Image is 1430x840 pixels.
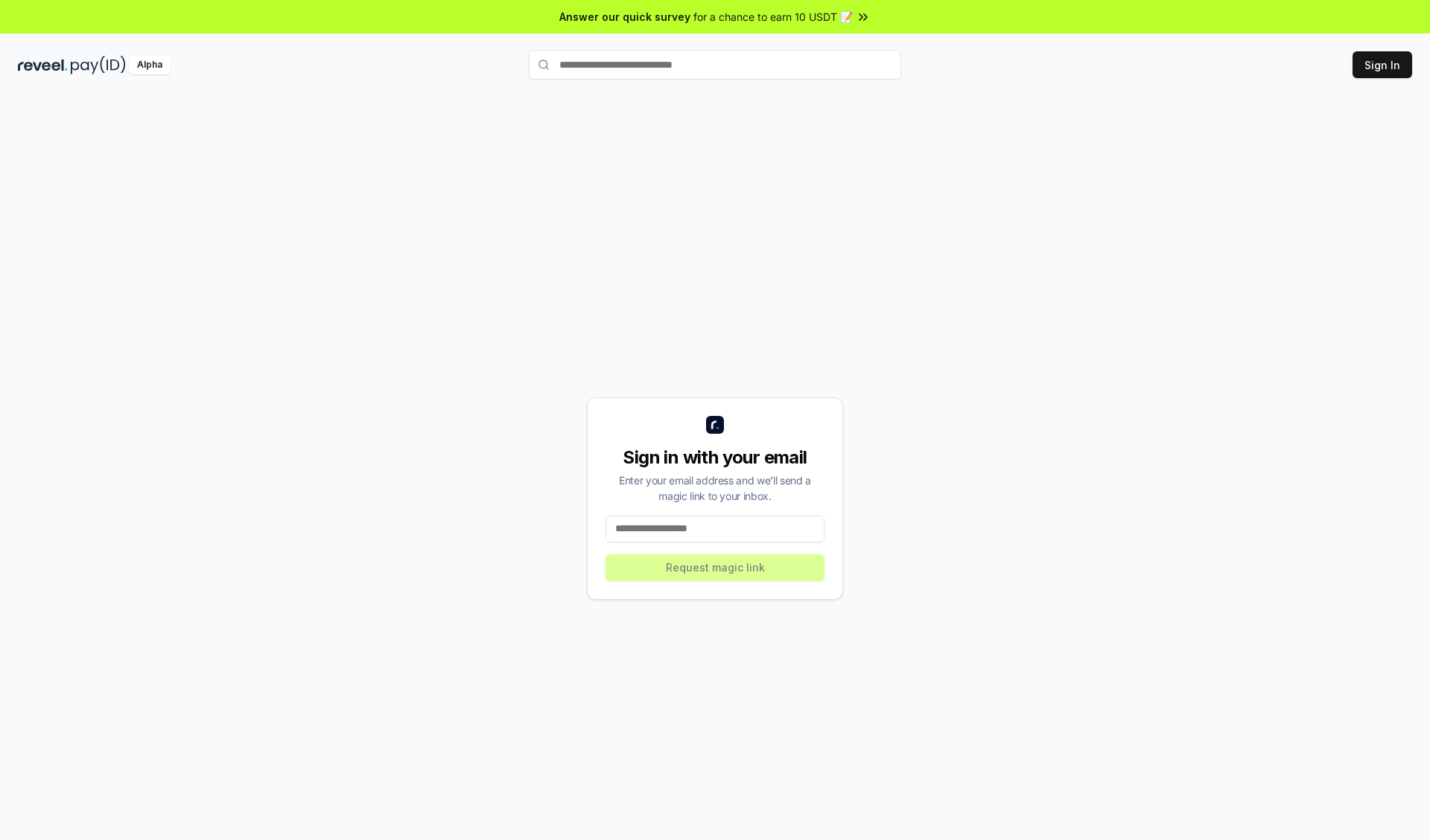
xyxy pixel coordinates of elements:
span: for a chance to earn 10 USDT 📝 [693,9,853,25]
img: logo_small [706,416,724,434]
div: Alpha [129,56,171,74]
button: Sign In [1353,51,1412,78]
div: Enter your email address and we’ll send a magic link to your inbox. [606,472,824,504]
img: pay_id [71,56,126,74]
div: Sign in with your email [606,446,824,469]
img: reveel_dark [18,56,68,74]
span: Answer our quick survey [559,9,690,25]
